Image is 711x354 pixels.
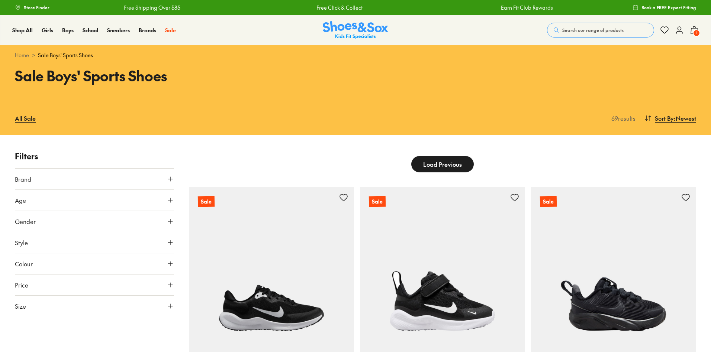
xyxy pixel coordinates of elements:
img: SNS_Logo_Responsive.svg [323,21,388,39]
span: Colour [15,259,33,268]
p: 69 results [608,114,636,123]
span: Brand [15,175,31,184]
span: Load Previous [423,160,462,169]
span: Size [15,302,26,311]
a: Free Shipping Over $85 [123,4,180,12]
a: Earn Fit Club Rewards [501,4,553,12]
button: Sort By:Newest [644,110,696,126]
p: Sale [198,196,215,207]
button: 1 [690,22,699,38]
a: Book a FREE Expert Fitting [633,1,696,14]
button: Gender [15,211,174,232]
span: Gender [15,217,36,226]
span: : Newest [674,114,696,123]
a: Sale [360,187,525,352]
p: Sale [369,196,386,207]
a: Sale [165,26,176,34]
a: Boys [62,26,74,34]
p: Sale [540,196,557,207]
a: Sneakers [107,26,130,34]
button: Load Previous [411,156,474,172]
span: Age [15,196,26,205]
span: Book a FREE Expert Fitting [641,4,696,11]
button: Size [15,296,174,316]
span: Sort By [655,114,674,123]
span: Style [15,238,28,247]
span: Price [15,280,28,289]
a: All Sale [15,110,36,126]
button: Style [15,232,174,253]
a: Sale [531,187,696,352]
a: Free Click & Collect [316,4,362,12]
span: Store Finder [24,4,49,11]
a: Shoes & Sox [323,21,388,39]
button: Colour [15,253,174,274]
a: Brands [139,26,156,34]
a: School [83,26,98,34]
button: Price [15,275,174,295]
span: 1 [693,29,700,37]
button: Brand [15,169,174,189]
a: Store Finder [15,1,49,14]
a: Sale [189,187,354,352]
span: Search our range of products [562,27,624,33]
h1: Sale Boys' Sports Shoes [15,65,347,86]
a: Girls [42,26,53,34]
a: Home [15,51,29,59]
p: Filters [15,150,174,162]
a: Shop All [12,26,33,34]
div: > [15,51,696,59]
button: Search our range of products [547,23,654,38]
span: Sale Boys' Sports Shoes [38,51,93,59]
button: Age [15,190,174,211]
